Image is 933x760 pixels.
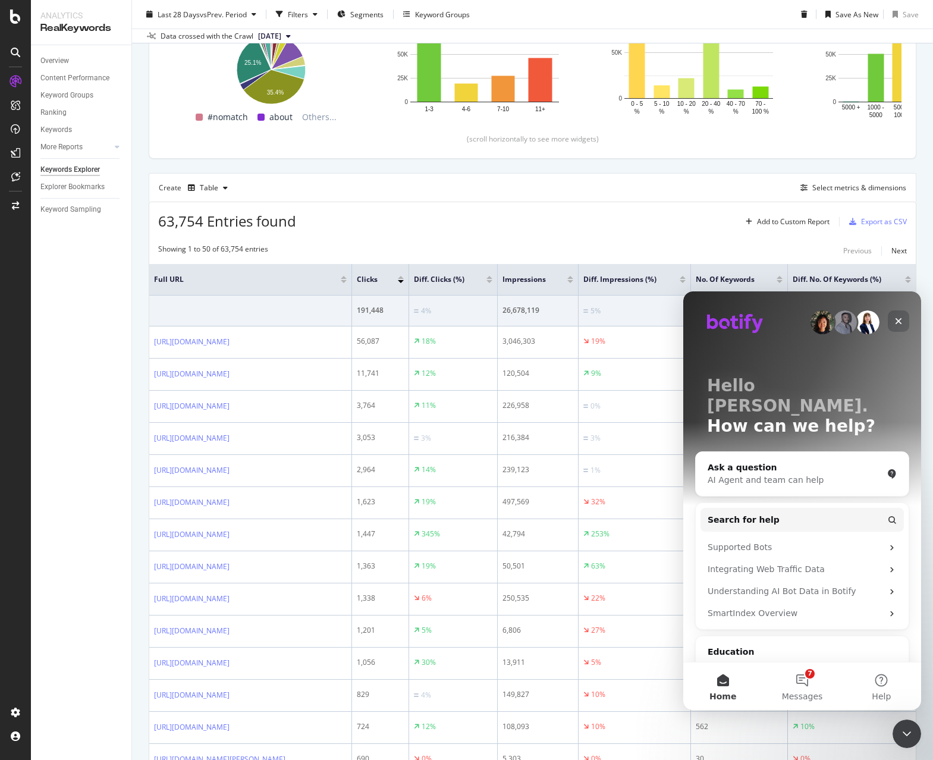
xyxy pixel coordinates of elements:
[502,274,549,285] span: Impressions
[357,368,404,379] div: 11,741
[583,469,588,472] img: Equal
[154,689,230,701] a: [URL][DOMAIN_NAME]
[497,105,509,112] text: 7-10
[40,89,93,102] div: Keyword Groups
[357,689,404,700] div: 829
[590,306,601,316] div: 5%
[891,244,907,258] button: Next
[40,124,123,136] a: Keywords
[200,9,247,19] span: vs Prev. Period
[502,368,573,379] div: 120,504
[40,164,123,176] a: Keywords Explorer
[208,110,248,124] span: #nomatch
[288,9,308,19] div: Filters
[861,216,907,227] div: Export as CSV
[733,108,739,114] text: %
[40,181,105,193] div: Explorer Bookmarks
[40,89,123,102] a: Keyword Groups
[421,306,431,316] div: 4%
[40,141,83,153] div: More Reports
[357,274,380,285] span: Clicks
[793,274,887,285] span: Diff. No. of Keywords (%)
[40,181,123,193] a: Explorer Bookmarks
[40,106,123,119] a: Ranking
[154,529,230,541] a: [URL][DOMAIN_NAME]
[422,561,436,571] div: 19%
[591,657,601,668] div: 5%
[357,561,404,571] div: 1,363
[422,497,436,507] div: 19%
[502,625,573,636] div: 6,806
[618,95,622,102] text: 0
[154,561,230,573] a: [URL][DOMAIN_NAME]
[591,529,610,539] div: 253%
[158,244,268,258] div: Showing 1 to 50 of 63,754 entries
[40,72,123,84] a: Content Performance
[269,110,293,124] span: about
[414,274,469,285] span: Diff. Clicks (%)
[894,112,907,118] text: 1000
[891,246,907,256] div: Next
[357,336,404,347] div: 56,087
[40,141,111,153] a: More Reports
[415,9,470,19] div: Keyword Groups
[422,464,436,475] div: 14%
[752,108,769,114] text: 100 %
[158,211,296,231] span: 63,754 Entries found
[422,529,440,539] div: 345%
[591,721,605,732] div: 10%
[421,433,431,444] div: 3%
[696,721,783,732] div: 562
[392,1,577,120] div: A chart.
[825,75,836,81] text: 25K
[903,9,919,19] div: Save
[869,112,883,118] text: 5000
[178,29,363,106] div: A chart.
[357,721,404,732] div: 724
[422,593,432,604] div: 6%
[154,497,230,508] a: [URL][DOMAIN_NAME]
[590,465,601,476] div: 1%
[258,31,281,42] span: 2025 Sep. 23rd
[422,625,432,636] div: 5%
[154,368,230,380] a: [URL][DOMAIN_NAME]
[796,181,906,195] button: Select metrics & dimensions
[868,104,884,111] text: 1000 -
[422,368,436,379] div: 12%
[755,100,765,106] text: 70 -
[414,309,419,313] img: Equal
[631,100,643,106] text: 0 - 5
[684,108,689,114] text: %
[398,5,475,24] button: Keyword Groups
[590,433,601,444] div: 3%
[350,9,384,19] span: Segments
[159,178,233,197] div: Create
[702,100,721,106] text: 20 - 40
[502,593,573,604] div: 250,535
[40,55,123,67] a: Overview
[696,274,759,285] span: No. of Keywords
[502,497,573,507] div: 497,569
[843,244,872,258] button: Previous
[606,1,791,116] svg: A chart.
[40,21,122,35] div: RealKeywords
[502,561,573,571] div: 50,501
[583,404,588,408] img: Equal
[154,400,230,412] a: [URL][DOMAIN_NAME]
[357,464,404,475] div: 2,964
[683,291,921,710] iframe: Intercom live chat
[40,164,100,176] div: Keywords Explorer
[414,693,419,697] img: Equal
